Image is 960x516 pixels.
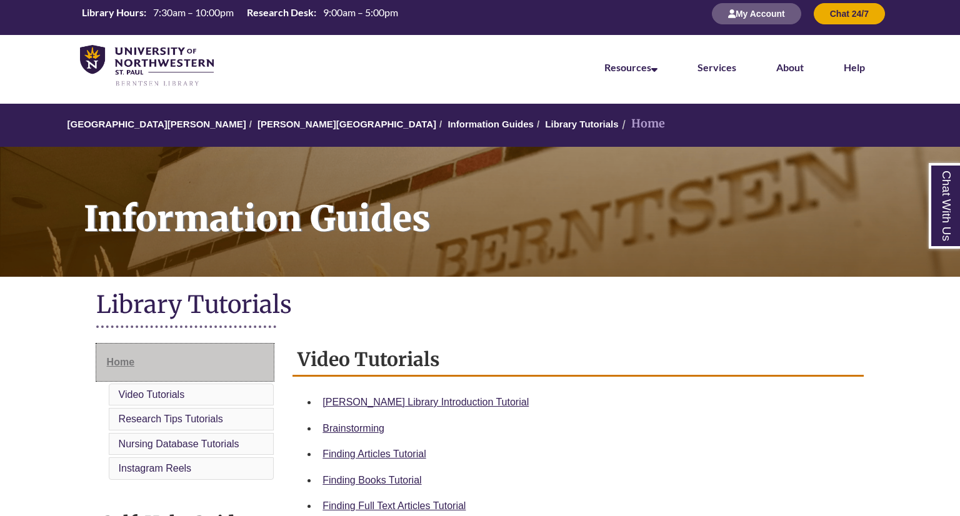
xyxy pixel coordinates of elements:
a: Brainstorming [322,423,384,434]
a: Library Tutorials [545,119,618,129]
li: Home [619,115,665,133]
a: [GEOGRAPHIC_DATA][PERSON_NAME] [67,119,246,129]
img: UNWSP Library Logo [80,45,214,87]
div: Guide Page Menu [96,344,274,482]
a: Information Guides [447,119,534,129]
span: 9:00am – 5:00pm [323,6,398,18]
a: Help [844,61,865,73]
h1: Library Tutorials [96,289,864,322]
h1: Information Guides [70,147,960,260]
a: Home [96,344,274,381]
a: About [776,61,804,73]
a: Finding Articles Tutorial [322,449,426,459]
a: Nursing Database Tutorials [119,439,239,449]
span: 7:30am – 10:00pm [153,6,234,18]
a: Finding Full Text Articles Tutorial [322,500,466,511]
span: Home [107,357,134,367]
a: Chat 24/7 [814,8,885,19]
a: Services [697,61,736,73]
button: Chat 24/7 [814,3,885,24]
th: Research Desk: [242,6,318,19]
button: My Account [712,3,801,24]
h2: Video Tutorials [292,344,864,377]
a: Video Tutorials [119,389,185,400]
a: My Account [712,8,801,19]
a: Resources [604,61,657,73]
a: Research Tips Tutorials [119,414,223,424]
th: Library Hours: [77,6,148,19]
table: Hours Today [77,6,403,21]
a: Finding Books Tutorial [322,475,421,485]
a: [PERSON_NAME] Library Introduction Tutorial [322,397,529,407]
a: Hours Today [77,6,403,22]
a: [PERSON_NAME][GEOGRAPHIC_DATA] [257,119,436,129]
a: Instagram Reels [119,463,192,474]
